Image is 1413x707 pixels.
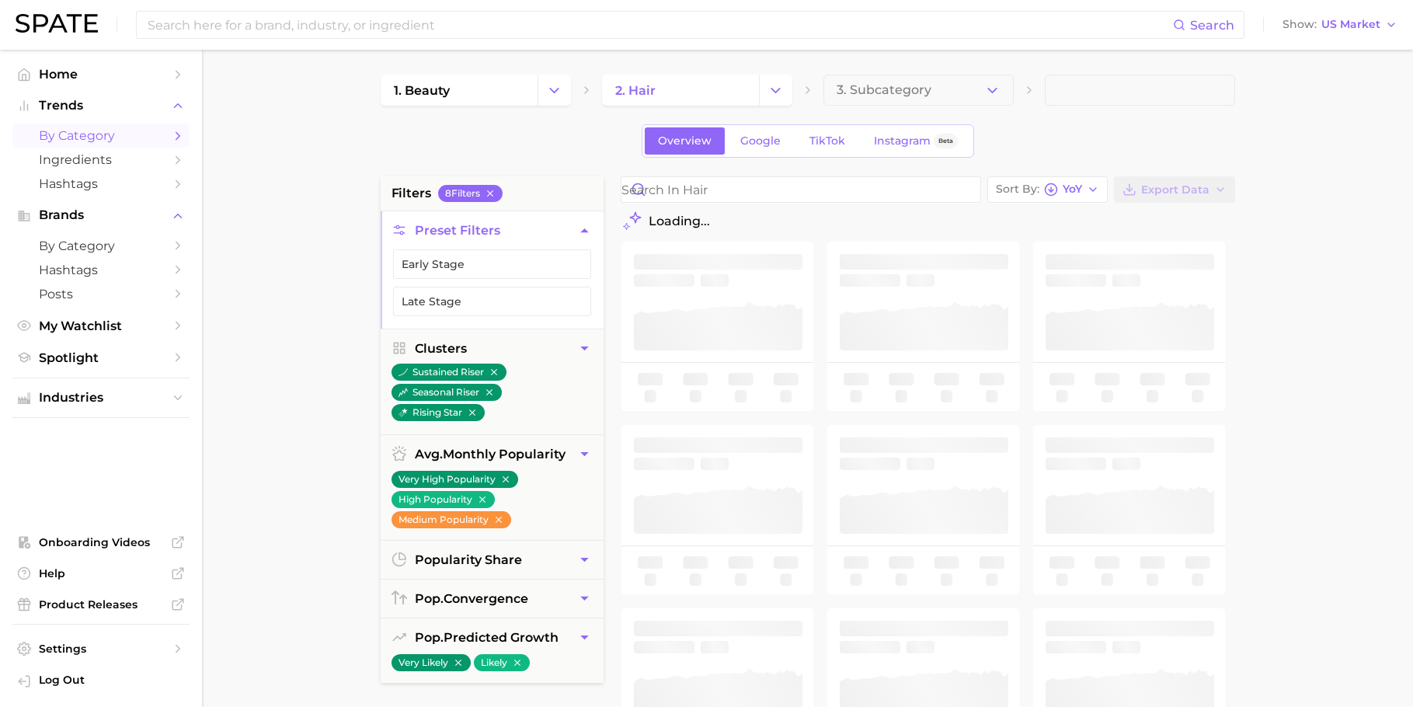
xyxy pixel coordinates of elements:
input: Search in hair [621,177,980,202]
abbr: average [415,447,443,461]
span: 1. beauty [394,83,450,98]
button: 3. Subcategory [823,75,1014,106]
span: Show [1282,20,1317,29]
button: Likely [474,654,530,671]
button: pop.predicted growth [381,618,604,656]
a: Hashtags [12,172,190,196]
button: 8Filters [438,185,503,202]
span: Google [740,134,781,148]
span: popularity share [415,552,522,567]
button: Industries [12,386,190,409]
button: Preset Filters [381,211,604,249]
span: filters [392,184,431,203]
span: Hashtags [39,176,163,191]
a: 1. beauty [381,75,538,106]
a: Help [12,562,190,585]
a: Home [12,62,190,86]
span: Settings [39,642,163,656]
button: Change Category [538,75,571,106]
a: by Category [12,234,190,258]
span: 2. hair [615,83,656,98]
button: rising star [392,404,485,421]
button: sustained riser [392,364,506,381]
span: Preset Filters [415,223,500,238]
a: Google [727,127,794,155]
span: Clusters [415,341,467,356]
button: Early Stage [393,249,591,279]
button: Brands [12,204,190,227]
img: rising star [398,408,408,417]
span: Ingredients [39,152,163,167]
img: seasonal riser [398,388,408,397]
a: 2. hair [602,75,759,106]
a: by Category [12,124,190,148]
a: Overview [645,127,725,155]
span: Brands [39,208,163,222]
span: convergence [415,591,528,606]
button: Sort ByYoY [987,176,1108,203]
button: Very Likely [392,654,471,671]
button: pop.convergence [381,580,604,618]
a: InstagramBeta [861,127,971,155]
button: seasonal riser [392,384,502,401]
span: Beta [938,134,953,148]
a: Ingredients [12,148,190,172]
span: Home [39,67,163,82]
button: ShowUS Market [1279,15,1401,35]
a: My Watchlist [12,314,190,338]
span: by Category [39,128,163,143]
span: Log Out [39,673,177,687]
span: predicted growth [415,630,559,645]
a: Posts [12,282,190,306]
span: monthly popularity [415,447,566,461]
span: Industries [39,391,163,405]
button: Trends [12,94,190,117]
span: Sort By [996,185,1039,193]
button: Late Stage [393,287,591,316]
span: Overview [658,134,712,148]
span: My Watchlist [39,319,163,333]
a: Hashtags [12,258,190,282]
input: Search here for a brand, industry, or ingredient [146,12,1173,38]
span: Posts [39,287,163,301]
span: Instagram [874,134,931,148]
span: Help [39,566,163,580]
button: Medium Popularity [392,511,511,528]
a: Spotlight [12,346,190,370]
button: Clusters [381,329,604,367]
a: Product Releases [12,593,190,616]
span: Product Releases [39,597,163,611]
a: Onboarding Videos [12,531,190,554]
span: by Category [39,239,163,253]
button: Export Data [1114,176,1235,203]
span: Trends [39,99,163,113]
span: Onboarding Videos [39,535,163,549]
span: TikTok [809,134,845,148]
span: Hashtags [39,263,163,277]
span: Search [1190,18,1234,33]
a: Log out. Currently logged in with e-mail jenny.zeng@spate.nyc. [12,668,190,695]
abbr: popularity index [415,591,444,606]
span: Loading... [649,214,710,228]
span: YoY [1063,185,1082,193]
button: Very High Popularity [392,471,518,488]
button: High Popularity [392,491,495,508]
span: US Market [1321,20,1380,29]
span: Spotlight [39,350,163,365]
span: 3. Subcategory [837,83,931,97]
button: popularity share [381,541,604,579]
span: Export Data [1141,183,1209,197]
button: Change Category [759,75,792,106]
img: sustained riser [398,367,408,377]
img: SPATE [16,14,98,33]
button: avg.monthly popularity [381,435,604,473]
a: Settings [12,637,190,660]
abbr: popularity index [415,630,444,645]
a: TikTok [796,127,858,155]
